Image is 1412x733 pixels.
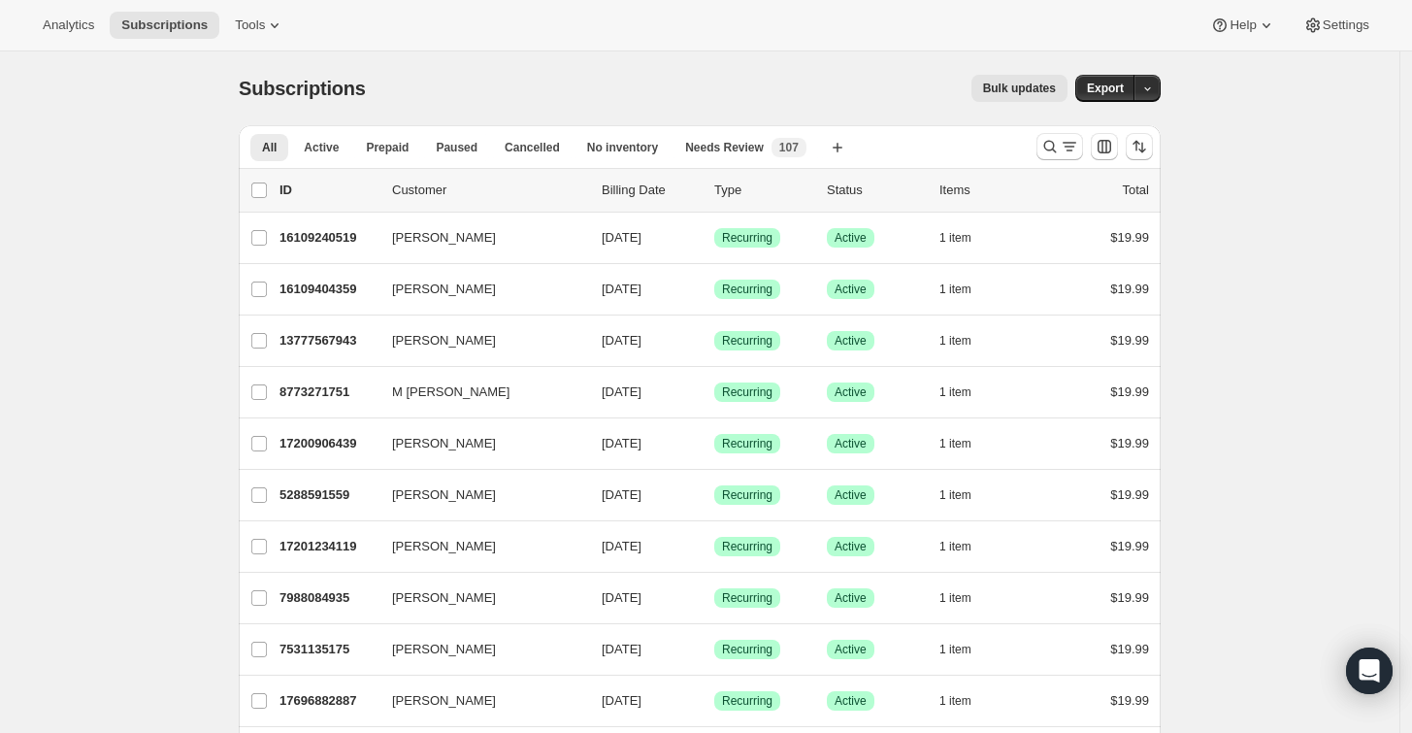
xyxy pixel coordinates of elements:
span: Recurring [722,642,772,657]
button: 1 item [939,482,993,509]
div: IDCustomerBilling DateTypeStatusItemsTotal [279,181,1149,200]
span: [DATE] [602,693,641,708]
span: $19.99 [1110,693,1149,708]
span: Recurring [722,693,772,709]
span: Recurring [722,487,772,503]
p: 17696882887 [279,691,377,711]
div: 7988084935[PERSON_NAME][DATE]SuccessRecurringSuccessActive1 item$19.99 [279,584,1149,612]
span: $19.99 [1110,282,1149,296]
span: [DATE] [602,282,641,296]
button: 1 item [939,327,993,354]
button: Subscriptions [110,12,219,39]
p: 8773271751 [279,383,377,402]
button: [PERSON_NAME] [380,685,575,716]
span: Recurring [722,590,772,606]
span: [PERSON_NAME] [392,537,496,556]
p: 7531135175 [279,640,377,659]
span: [DATE] [602,487,641,502]
span: 1 item [939,436,971,451]
span: 1 item [939,230,971,246]
button: Tools [223,12,296,39]
p: ID [279,181,377,200]
button: [PERSON_NAME] [380,634,575,665]
button: Create new view [822,134,853,161]
span: Recurring [722,333,772,349]
button: 1 item [939,430,993,457]
p: 7988084935 [279,588,377,608]
span: Subscriptions [121,17,208,33]
span: $19.99 [1110,230,1149,245]
p: Status [827,181,924,200]
span: [PERSON_NAME] [392,331,496,350]
p: 5288591559 [279,485,377,505]
button: Customize table column order and visibility [1091,133,1118,160]
div: 13777567943[PERSON_NAME][DATE]SuccessRecurringSuccessActive1 item$19.99 [279,327,1149,354]
span: [DATE] [602,539,641,553]
span: No inventory [587,140,658,155]
span: Settings [1323,17,1369,33]
button: Bulk updates [971,75,1067,102]
span: Needs Review [685,140,764,155]
p: Customer [392,181,586,200]
p: Billing Date [602,181,699,200]
button: 1 item [939,533,993,560]
button: [PERSON_NAME] [380,583,575,614]
div: Open Intercom Messenger [1346,648,1393,694]
span: Help [1230,17,1256,33]
span: Bulk updates [983,81,1056,96]
div: 16109404359[PERSON_NAME][DATE]SuccessRecurringSuccessActive1 item$19.99 [279,276,1149,303]
span: Active [304,140,339,155]
button: [PERSON_NAME] [380,274,575,305]
span: Active [835,693,867,709]
span: [PERSON_NAME] [392,640,496,659]
button: 1 item [939,379,993,406]
div: 17200906439[PERSON_NAME][DATE]SuccessRecurringSuccessActive1 item$19.99 [279,430,1149,457]
span: 1 item [939,693,971,709]
span: 1 item [939,384,971,400]
button: Export [1075,75,1135,102]
span: Paused [436,140,477,155]
div: 5288591559[PERSON_NAME][DATE]SuccessRecurringSuccessActive1 item$19.99 [279,482,1149,509]
span: Recurring [722,384,772,400]
span: [DATE] [602,642,641,656]
span: [DATE] [602,590,641,605]
span: 1 item [939,590,971,606]
span: Recurring [722,436,772,451]
div: 17696882887[PERSON_NAME][DATE]SuccessRecurringSuccessActive1 item$19.99 [279,687,1149,715]
button: Sort the results [1126,133,1153,160]
button: 1 item [939,276,993,303]
button: [PERSON_NAME] [380,222,575,253]
p: Total [1123,181,1149,200]
button: [PERSON_NAME] [380,428,575,459]
span: All [262,140,277,155]
p: 16109404359 [279,280,377,299]
span: Prepaid [366,140,409,155]
span: Recurring [722,539,772,554]
span: 107 [779,140,799,155]
span: Subscriptions [239,78,366,99]
span: $19.99 [1110,384,1149,399]
span: [PERSON_NAME] [392,588,496,608]
span: Active [835,539,867,554]
span: M [PERSON_NAME] [392,383,509,402]
span: 1 item [939,539,971,554]
p: 17201234119 [279,537,377,556]
span: $19.99 [1110,333,1149,348]
span: Active [835,590,867,606]
span: Active [835,642,867,657]
div: 17201234119[PERSON_NAME][DATE]SuccessRecurringSuccessActive1 item$19.99 [279,533,1149,560]
p: 17200906439 [279,434,377,453]
div: Type [714,181,811,200]
button: 1 item [939,584,993,612]
button: Help [1199,12,1287,39]
span: 1 item [939,487,971,503]
span: [PERSON_NAME] [392,691,496,711]
button: 1 item [939,687,993,715]
span: Export [1087,81,1124,96]
span: Active [835,230,867,246]
span: $19.99 [1110,436,1149,450]
span: Active [835,487,867,503]
button: Search and filter results [1036,133,1083,160]
span: 1 item [939,282,971,297]
div: 16109240519[PERSON_NAME][DATE]SuccessRecurringSuccessActive1 item$19.99 [279,224,1149,251]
